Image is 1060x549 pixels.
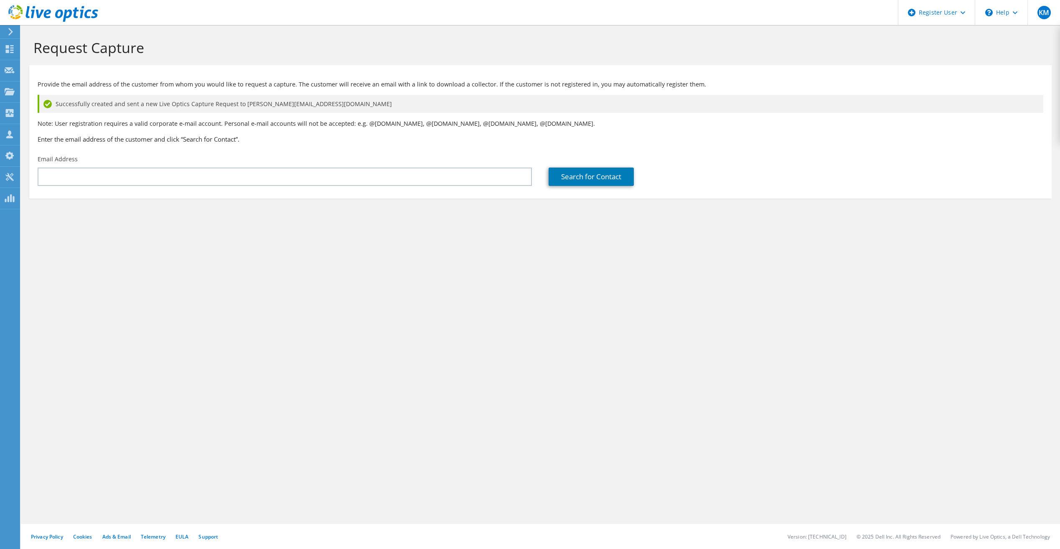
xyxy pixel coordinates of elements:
[175,533,188,540] a: EULA
[38,135,1043,144] h3: Enter the email address of the customer and click “Search for Contact”.
[951,533,1050,540] li: Powered by Live Optics, a Dell Technology
[985,9,993,16] svg: \n
[38,155,78,163] label: Email Address
[141,533,165,540] a: Telemetry
[198,533,218,540] a: Support
[31,533,63,540] a: Privacy Policy
[857,533,941,540] li: © 2025 Dell Inc. All Rights Reserved
[56,99,392,109] span: Successfully created and sent a new Live Optics Capture Request to [PERSON_NAME][EMAIL_ADDRESS][D...
[549,168,634,186] a: Search for Contact
[1037,6,1051,19] span: KM
[38,80,1043,89] p: Provide the email address of the customer from whom you would like to request a capture. The cust...
[38,119,1043,128] p: Note: User registration requires a valid corporate e-mail account. Personal e-mail accounts will ...
[33,39,1043,56] h1: Request Capture
[73,533,92,540] a: Cookies
[102,533,131,540] a: Ads & Email
[788,533,846,540] li: Version: [TECHNICAL_ID]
